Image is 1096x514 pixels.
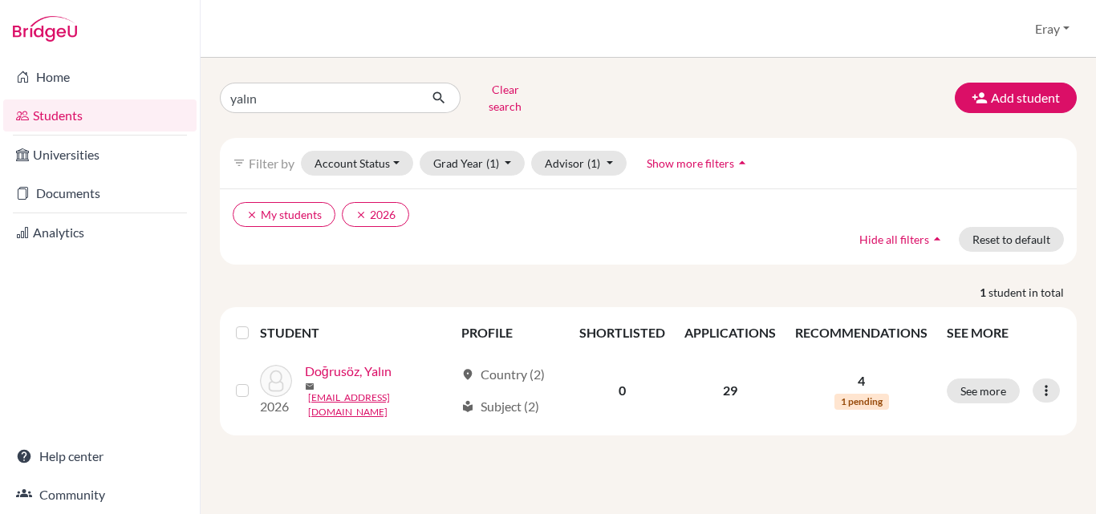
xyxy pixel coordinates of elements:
span: Filter by [249,156,294,171]
img: Bridge-U [13,16,77,42]
input: Find student by name... [220,83,419,113]
button: Add student [955,83,1077,113]
strong: 1 [980,284,988,301]
span: 1 pending [834,394,889,410]
i: clear [355,209,367,221]
a: Universities [3,139,197,171]
a: Community [3,479,197,511]
img: Doğrusöz, Yalın [260,365,292,397]
span: Hide all filters [859,233,929,246]
span: Show more filters [647,156,734,170]
a: Help center [3,440,197,472]
th: SHORTLISTED [570,314,675,352]
a: Analytics [3,217,197,249]
i: clear [246,209,258,221]
button: Hide all filtersarrow_drop_up [846,227,959,252]
span: (1) [587,156,600,170]
th: RECOMMENDATIONS [785,314,937,352]
span: local_library [461,400,474,413]
button: Advisor(1) [531,151,627,176]
th: PROFILE [452,314,570,352]
td: 0 [570,352,675,429]
button: Eray [1028,14,1077,44]
button: clear2026 [342,202,409,227]
button: Grad Year(1) [420,151,526,176]
td: 29 [675,352,785,429]
button: Show more filtersarrow_drop_up [633,151,764,176]
div: Country (2) [461,365,545,384]
th: STUDENT [260,314,452,352]
span: location_on [461,368,474,381]
button: Clear search [461,77,550,119]
a: Home [3,61,197,93]
a: [EMAIL_ADDRESS][DOMAIN_NAME] [308,391,454,419]
p: 4 [795,371,928,391]
i: filter_list [233,156,246,169]
a: Doğrusöz, Yalın [305,362,392,381]
i: arrow_drop_up [734,155,750,171]
span: mail [305,382,315,391]
a: Students [3,99,197,132]
a: Documents [3,177,197,209]
button: clearMy students [233,202,335,227]
button: Account Status [301,151,413,176]
i: arrow_drop_up [929,231,945,247]
button: See more [947,378,1020,403]
th: SEE MORE [937,314,1070,352]
button: Reset to default [959,227,1064,252]
div: Subject (2) [461,397,539,416]
th: APPLICATIONS [675,314,785,352]
span: student in total [988,284,1077,301]
span: (1) [486,156,499,170]
p: 2026 [260,397,292,416]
